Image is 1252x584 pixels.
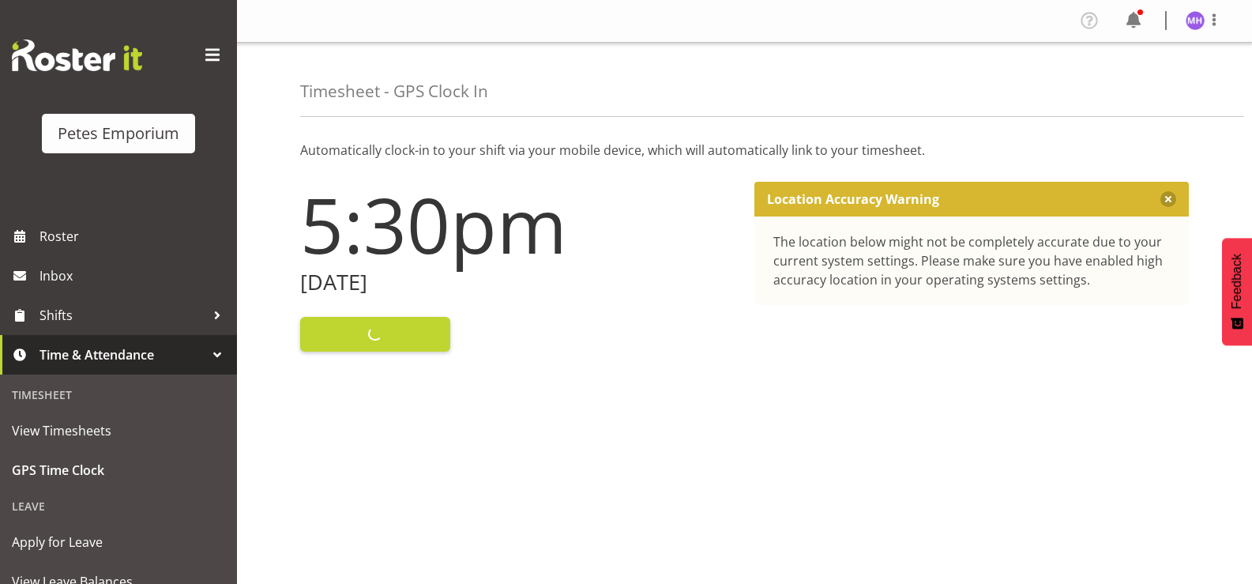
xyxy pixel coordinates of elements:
a: GPS Time Clock [4,450,233,490]
span: Inbox [39,264,229,288]
span: Roster [39,224,229,248]
img: Rosterit website logo [12,40,142,71]
span: Apply for Leave [12,530,225,554]
span: GPS Time Clock [12,458,225,482]
button: Feedback - Show survey [1222,238,1252,345]
span: Time & Attendance [39,343,205,367]
h4: Timesheet - GPS Clock In [300,82,488,100]
div: Leave [4,490,233,522]
span: Shifts [39,303,205,327]
h2: [DATE] [300,270,735,295]
span: Feedback [1230,254,1244,309]
div: Timesheet [4,379,233,411]
h1: 5:30pm [300,182,735,267]
a: View Timesheets [4,411,233,450]
p: Location Accuracy Warning [767,191,939,207]
div: The location below might not be completely accurate due to your current system settings. Please m... [773,232,1171,289]
span: View Timesheets [12,419,225,443]
p: Automatically clock-in to your shift via your mobile device, which will automatically link to you... [300,141,1189,160]
img: mackenzie-halford4471.jpg [1186,11,1205,30]
div: Petes Emporium [58,122,179,145]
button: Close message [1160,191,1176,207]
a: Apply for Leave [4,522,233,562]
